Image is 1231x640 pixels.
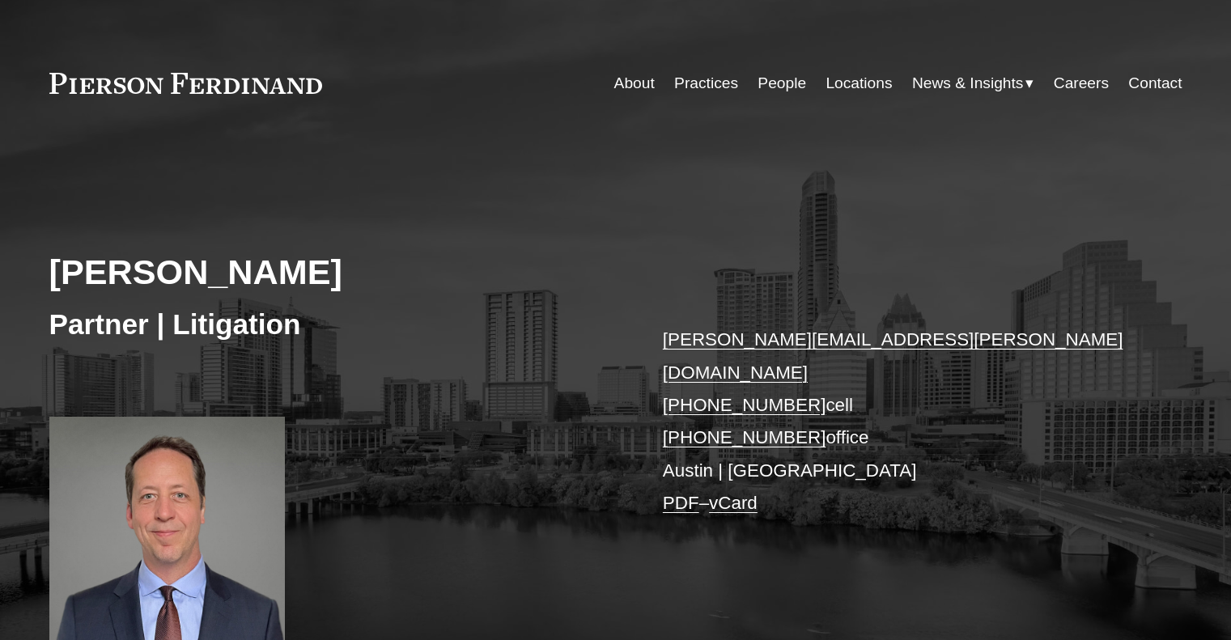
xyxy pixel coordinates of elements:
[663,329,1123,382] a: [PERSON_NAME][EMAIL_ADDRESS][PERSON_NAME][DOMAIN_NAME]
[663,395,826,415] a: [PHONE_NUMBER]
[674,68,738,99] a: Practices
[1128,68,1182,99] a: Contact
[826,68,892,99] a: Locations
[49,307,616,342] h3: Partner | Litigation
[709,493,758,513] a: vCard
[912,68,1034,99] a: folder dropdown
[663,324,1135,519] p: cell office Austin | [GEOGRAPHIC_DATA] –
[1054,68,1109,99] a: Careers
[758,68,806,99] a: People
[49,251,616,293] h2: [PERSON_NAME]
[614,68,655,99] a: About
[912,70,1024,98] span: News & Insights
[663,427,826,447] a: [PHONE_NUMBER]
[663,493,699,513] a: PDF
